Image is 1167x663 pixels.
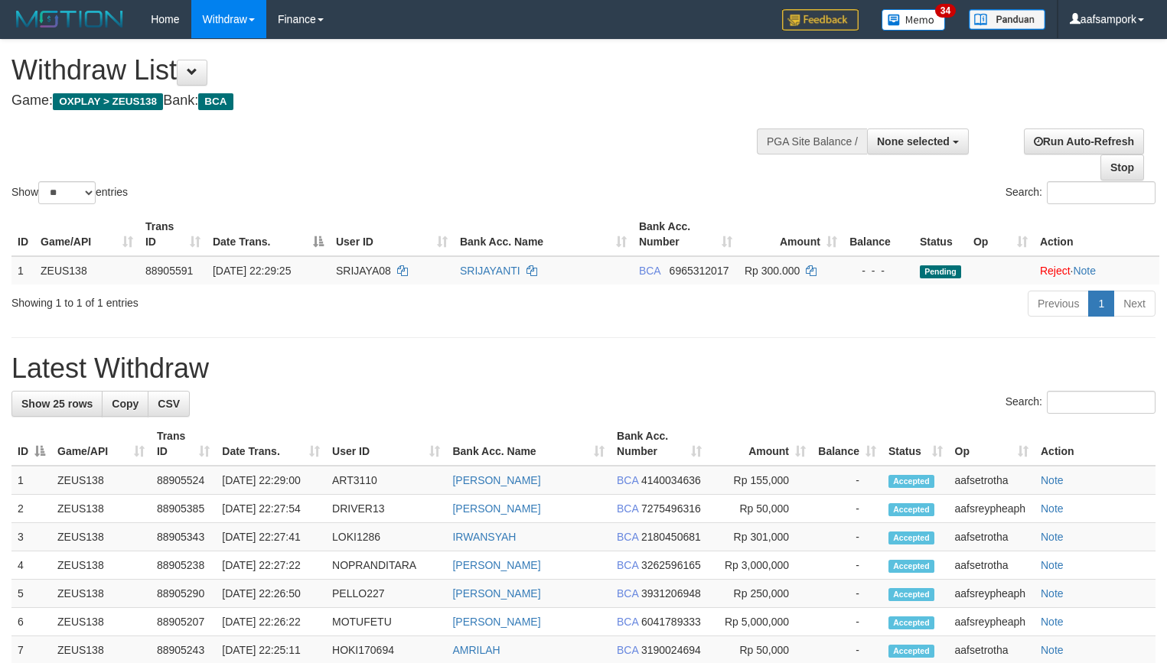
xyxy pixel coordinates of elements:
[139,213,207,256] th: Trans ID: activate to sort column ascending
[446,422,611,466] th: Bank Acc. Name: activate to sort column ascending
[641,531,701,543] span: Copy 2180450681 to clipboard
[51,551,151,580] td: ZEUS138
[708,551,812,580] td: Rp 3,000,000
[11,523,51,551] td: 3
[34,213,139,256] th: Game/API: activate to sort column ascending
[812,523,882,551] td: -
[617,644,638,656] span: BCA
[1006,181,1156,204] label: Search:
[949,608,1035,636] td: aafsreypheaph
[1041,616,1064,628] a: Note
[949,523,1035,551] td: aafsetrotha
[216,466,326,495] td: [DATE] 22:29:00
[11,256,34,284] td: 1
[1035,422,1156,466] th: Action
[53,93,163,110] span: OXPLAY > ZEUS138
[452,616,540,628] a: [PERSON_NAME]
[1041,502,1064,515] a: Note
[216,523,326,551] td: [DATE] 22:27:41
[949,495,1035,523] td: aafsreypheaph
[888,616,934,629] span: Accepted
[11,551,51,580] td: 4
[888,588,934,601] span: Accepted
[198,93,233,110] span: BCA
[213,265,291,277] span: [DATE] 22:29:25
[11,580,51,608] td: 5
[641,644,701,656] span: Copy 3190024694 to clipboard
[51,466,151,495] td: ZEUS138
[454,213,633,256] th: Bank Acc. Name: activate to sort column ascending
[151,580,216,608] td: 88905290
[452,502,540,515] a: [PERSON_NAME]
[935,4,956,18] span: 34
[1040,265,1071,277] a: Reject
[452,587,540,600] a: [PERSON_NAME]
[51,422,151,466] th: Game/API: activate to sort column ascending
[1041,587,1064,600] a: Note
[1034,256,1159,284] td: ·
[708,422,812,466] th: Amount: activate to sort column ascending
[326,608,446,636] td: MOTUFETU
[617,502,638,515] span: BCA
[888,531,934,544] span: Accepted
[216,580,326,608] td: [DATE] 22:26:50
[867,128,969,154] button: None selected
[11,422,51,466] th: ID: activate to sort column descending
[452,531,516,543] a: IRWANSYAH
[11,93,763,109] h4: Game: Bank:
[888,560,934,573] span: Accepted
[969,9,1045,30] img: panduan.png
[708,608,812,636] td: Rp 5,000,000
[617,616,638,628] span: BCA
[1041,644,1064,656] a: Note
[1024,128,1144,154] a: Run Auto-Refresh
[1073,265,1096,277] a: Note
[38,181,96,204] select: Showentries
[812,422,882,466] th: Balance: activate to sort column ascending
[633,213,738,256] th: Bank Acc. Number: activate to sort column ascending
[151,608,216,636] td: 88905207
[949,422,1035,466] th: Op: activate to sort column ascending
[1041,531,1064,543] a: Note
[326,495,446,523] td: DRIVER13
[812,495,882,523] td: -
[949,466,1035,495] td: aafsetrotha
[151,422,216,466] th: Trans ID: activate to sort column ascending
[11,466,51,495] td: 1
[708,495,812,523] td: Rp 50,000
[11,181,128,204] label: Show entries
[11,289,474,310] div: Showing 1 to 1 of 1 entries
[326,551,446,580] td: NOPRANDITARA
[949,551,1035,580] td: aafsetrotha
[216,551,326,580] td: [DATE] 22:27:22
[1034,213,1159,256] th: Action
[216,495,326,523] td: [DATE] 22:27:54
[812,466,882,495] td: -
[158,398,180,410] span: CSV
[812,580,882,608] td: -
[967,213,1034,256] th: Op: activate to sort column ascending
[888,475,934,488] span: Accepted
[102,391,148,417] a: Copy
[1006,391,1156,414] label: Search:
[1041,474,1064,486] a: Note
[812,608,882,636] td: -
[745,265,800,277] span: Rp 300.000
[330,213,454,256] th: User ID: activate to sort column ascending
[617,587,638,600] span: BCA
[452,644,500,656] a: AMRILAH
[877,135,950,148] span: None selected
[145,265,193,277] span: 88905591
[708,580,812,608] td: Rp 250,000
[882,422,949,466] th: Status: activate to sort column ascending
[641,502,701,515] span: Copy 7275496316 to clipboard
[326,580,446,608] td: PELLO227
[882,9,946,31] img: Button%20Memo.svg
[216,422,326,466] th: Date Trans.: activate to sort column ascending
[51,495,151,523] td: ZEUS138
[641,474,701,486] span: Copy 4140034636 to clipboard
[670,265,729,277] span: Copy 6965312017 to clipboard
[1088,291,1114,317] a: 1
[452,559,540,571] a: [PERSON_NAME]
[11,608,51,636] td: 6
